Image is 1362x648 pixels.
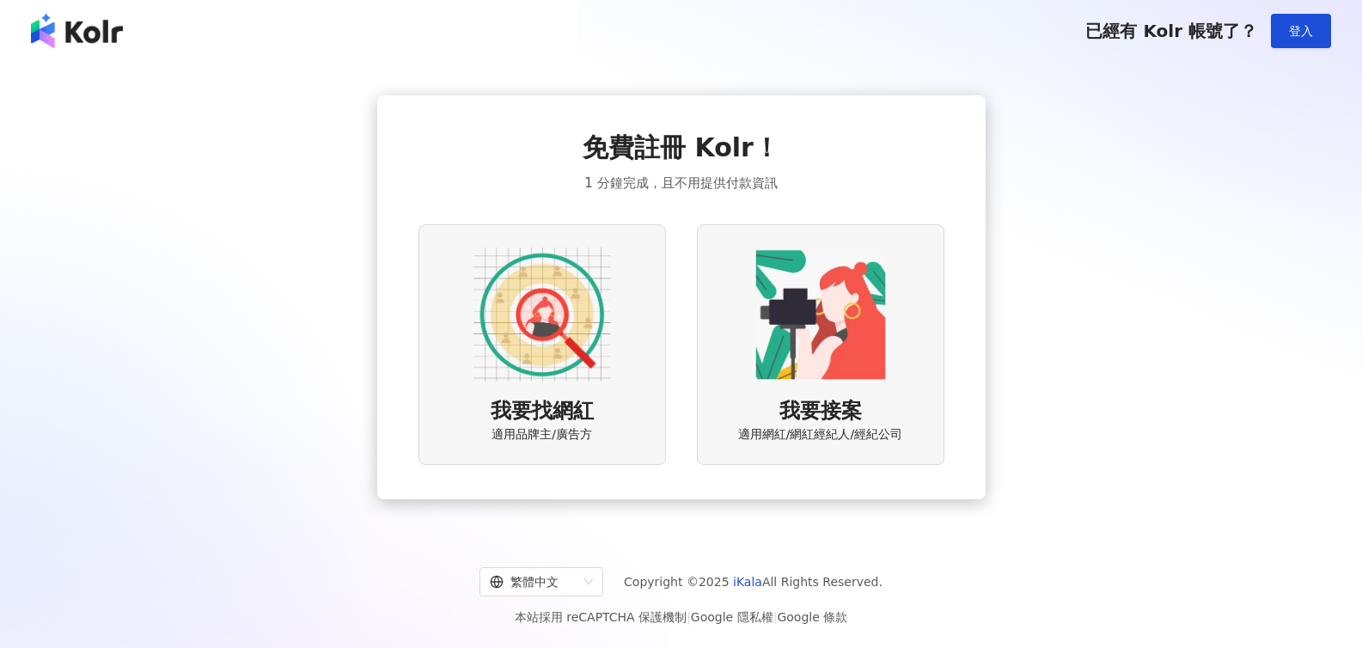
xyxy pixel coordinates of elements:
img: AD identity option [473,246,611,383]
span: 已經有 Kolr 帳號了？ [1085,21,1257,41]
span: 免費註冊 Kolr！ [583,130,779,166]
img: logo [31,14,123,48]
div: 繁體中文 [490,568,577,596]
span: 我要接案 [779,397,862,426]
span: 登入 [1289,24,1313,38]
span: 本站採用 reCAPTCHA 保護機制 [515,607,847,627]
a: Google 隱私權 [691,610,773,624]
a: Google 條款 [777,610,847,624]
span: 適用品牌主/廣告方 [492,426,592,443]
span: 適用網紅/網紅經紀人/經紀公司 [738,426,902,443]
span: 1 分鐘完成，且不用提供付款資訊 [584,173,777,193]
button: 登入 [1271,14,1331,48]
a: iKala [733,575,762,589]
span: | [687,610,691,624]
img: KOL identity option [752,246,889,383]
span: Copyright © 2025 All Rights Reserved. [624,572,883,592]
span: | [773,610,778,624]
span: 我要找網紅 [491,397,594,426]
